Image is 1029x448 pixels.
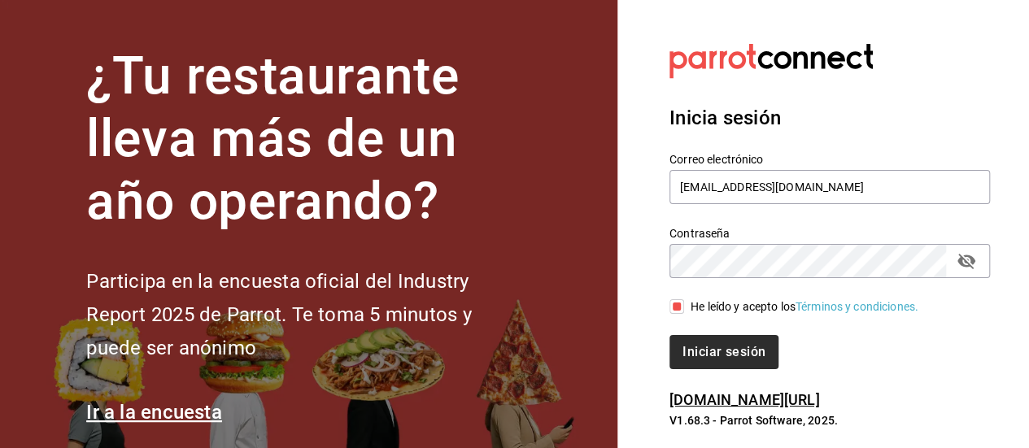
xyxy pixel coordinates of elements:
h2: Participa en la encuesta oficial del Industry Report 2025 de Parrot. Te toma 5 minutos y puede se... [86,265,525,364]
label: Correo electrónico [669,154,990,165]
h1: ¿Tu restaurante lleva más de un año operando? [86,46,525,233]
p: V1.68.3 - Parrot Software, 2025. [669,412,990,428]
label: Contraseña [669,228,990,239]
div: He leído y acepto los [691,298,918,315]
button: Iniciar sesión [669,335,778,369]
input: Ingresa tu correo electrónico [669,170,990,204]
button: passwordField [953,247,980,275]
a: Ir a la encuesta [86,401,222,424]
a: Términos y condiciones. [796,300,918,313]
a: [DOMAIN_NAME][URL] [669,391,819,408]
h3: Inicia sesión [669,103,990,133]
